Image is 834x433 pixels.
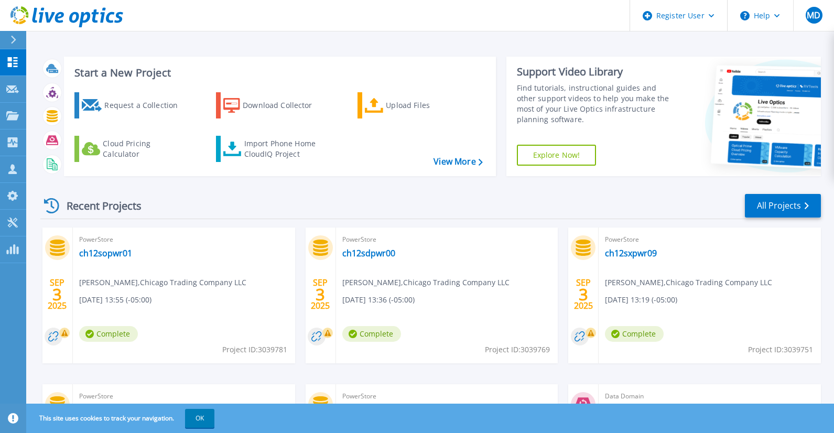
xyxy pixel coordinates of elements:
span: Project ID: 3039751 [748,344,813,355]
span: 3 [52,290,62,299]
div: Request a Collection [104,95,188,116]
span: 3 [316,290,325,299]
span: This site uses cookies to track your navigation. [29,409,214,428]
button: OK [185,409,214,428]
span: PowerStore [79,391,289,402]
span: [PERSON_NAME] , Chicago Trading Company LLC [605,277,772,288]
a: Download Collector [216,92,333,118]
div: SEP 2025 [310,275,330,313]
span: Complete [79,326,138,342]
a: All Projects [745,194,821,218]
a: Cloud Pricing Calculator [74,136,191,162]
span: PowerStore [342,391,552,402]
a: ch12sdpwr00 [342,248,395,258]
span: PowerStore [79,234,289,245]
a: ch12sopwr01 [79,248,132,258]
div: Support Video Library [517,65,675,79]
span: MD [807,11,820,19]
span: [PERSON_NAME] , Chicago Trading Company LLC [79,277,246,288]
div: Import Phone Home CloudIQ Project [244,138,326,159]
span: Project ID: 3039781 [222,344,287,355]
h3: Start a New Project [74,67,482,79]
div: Find tutorials, instructional guides and other support videos to help you make the most of your L... [517,83,675,125]
div: Download Collector [243,95,327,116]
span: PowerStore [605,234,815,245]
span: Data Domain [605,391,815,402]
a: ch12sxpwr09 [605,248,657,258]
div: Upload Files [386,95,470,116]
span: 3 [579,290,588,299]
div: Cloud Pricing Calculator [103,138,187,159]
span: PowerStore [342,234,552,245]
span: [PERSON_NAME] , Chicago Trading Company LLC [342,277,510,288]
span: [DATE] 13:55 (-05:00) [79,294,151,306]
a: View More [434,157,482,167]
div: Recent Projects [40,193,156,219]
div: SEP 2025 [573,275,593,313]
a: Request a Collection [74,92,191,118]
span: Complete [605,326,664,342]
span: Project ID: 3039769 [485,344,550,355]
span: [DATE] 13:36 (-05:00) [342,294,415,306]
span: Complete [342,326,401,342]
span: [DATE] 13:19 (-05:00) [605,294,677,306]
div: SEP 2025 [47,275,67,313]
a: Upload Files [358,92,474,118]
a: Explore Now! [517,145,597,166]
